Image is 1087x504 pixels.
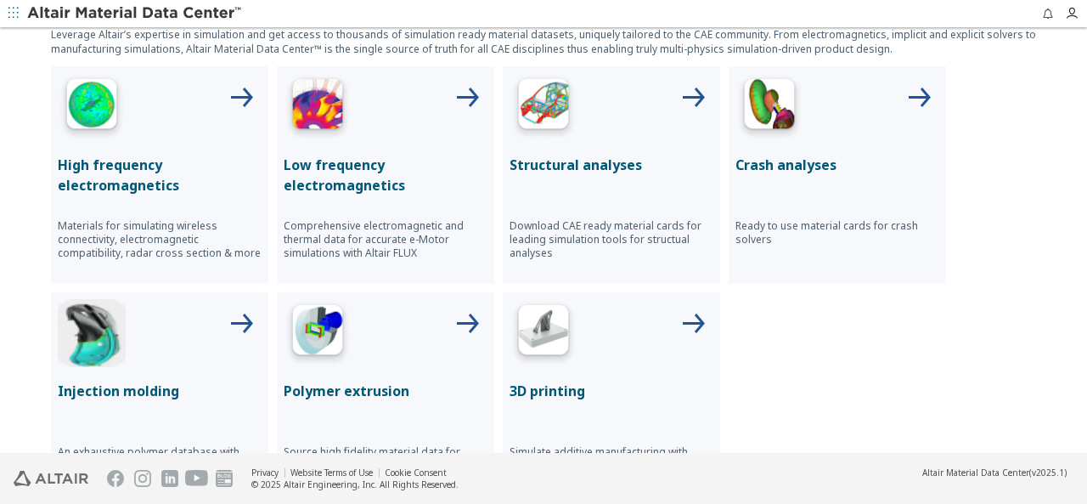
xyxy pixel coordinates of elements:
p: Ready to use material cards for crash solvers [735,219,939,246]
img: Low Frequency Icon [284,73,352,141]
button: Structural Analyses IconStructural analysesDownload CAE ready material cards for leading simulati... [503,66,720,284]
p: 3D printing [510,381,713,401]
img: Crash Analyses Icon [735,73,803,141]
p: Materials for simulating wireless connectivity, electromagnetic compatibility, radar cross sectio... [58,219,262,260]
div: © 2025 Altair Engineering, Inc. All Rights Reserved. [251,479,459,490]
p: Structural analyses [510,155,713,175]
button: Low Frequency IconLow frequency electromagneticsComprehensive electromagnetic and thermal data fo... [277,66,494,284]
p: Leverage Altair’s expertise in simulation and get access to thousands of simulation ready materia... [51,27,1036,56]
img: Altair Engineering [14,471,88,486]
p: Simulate additive manufacturing with accurate data for commercially available materials [510,445,713,486]
p: Download CAE ready material cards for leading simulation tools for structual analyses [510,219,713,260]
p: Polymer extrusion [284,381,487,401]
p: An exhaustive polymer database with simulation ready data for injection molding from leading mate... [58,445,262,486]
img: Altair Material Data Center [27,5,244,22]
p: Comprehensive electromagnetic and thermal data for accurate e-Motor simulations with Altair FLUX [284,219,487,260]
p: Crash analyses [735,155,939,175]
p: High frequency electromagnetics [58,155,262,195]
span: Altair Material Data Center [922,467,1029,479]
img: High Frequency Icon [58,73,126,141]
img: Polymer Extrusion Icon [284,299,352,367]
img: 3D Printing Icon [510,299,577,367]
button: High Frequency IconHigh frequency electromagneticsMaterials for simulating wireless connectivity,... [51,66,268,284]
button: Crash Analyses IconCrash analysesReady to use material cards for crash solvers [729,66,946,284]
p: Source high fidelity material data for simulating polymer extrusion process [284,445,487,473]
img: Structural Analyses Icon [510,73,577,141]
div: (v2025.1) [922,467,1067,479]
a: Cookie Consent [385,467,447,479]
a: Website Terms of Use [290,467,373,479]
a: Privacy [251,467,279,479]
img: Injection Molding Icon [58,299,126,367]
p: Injection molding [58,381,262,401]
p: Low frequency electromagnetics [284,155,487,195]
